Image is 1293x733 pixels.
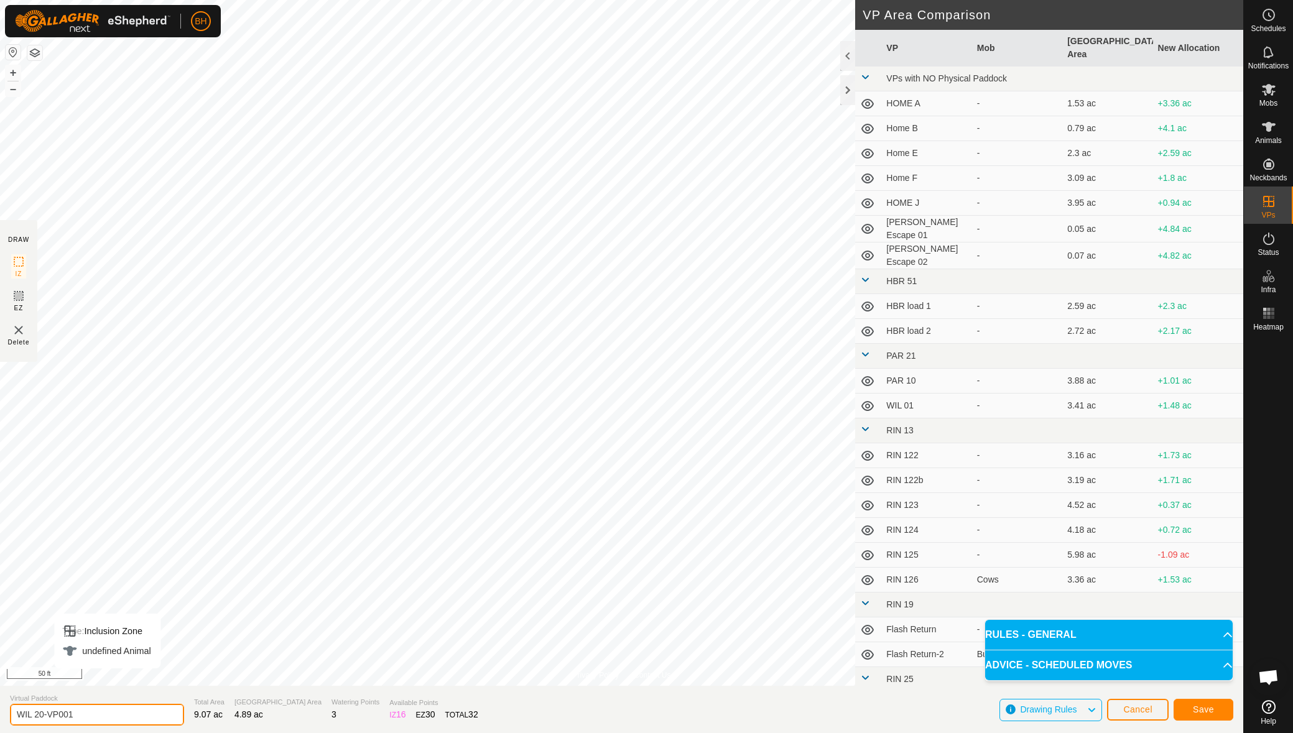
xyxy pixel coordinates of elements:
td: HOME J [881,191,971,216]
td: HOME A [881,91,971,116]
div: - [977,147,1057,160]
button: Cancel [1107,699,1169,721]
td: +4.84 ac [1153,216,1243,242]
span: VPs with NO Physical Paddock [886,73,1007,83]
td: +4.1 ac [1153,116,1243,141]
span: VPs [1261,211,1275,219]
span: Infra [1261,286,1276,293]
span: Available Points [389,698,478,708]
td: 3.19 ac [1062,468,1152,493]
span: 4.89 ac [234,709,263,719]
td: HBR load 1 [881,294,971,319]
td: Home F [881,166,971,191]
span: Delete [8,338,30,347]
span: RIN 25 [886,674,914,684]
td: 0.79 ac [1062,116,1152,141]
td: 2.59 ac [1062,294,1152,319]
span: [GEOGRAPHIC_DATA] Area [234,697,322,708]
div: - [977,374,1057,387]
th: VP [881,30,971,67]
td: 2.72 ac [1062,319,1152,344]
span: Notifications [1248,62,1289,70]
div: TOTAL [445,708,478,721]
td: +2.17 ac [1153,319,1243,344]
td: HBR load 2 [881,319,971,344]
span: Schedules [1251,25,1286,32]
a: Privacy Policy [572,670,619,681]
td: 3.36 ac [1062,568,1152,592]
img: Gallagher Logo [15,10,170,32]
td: +1.73 ac [1153,443,1243,468]
span: Animals [1255,137,1282,144]
div: - [977,548,1057,561]
span: 32 [468,709,478,719]
a: Help [1244,695,1293,730]
div: Open chat [1250,658,1287,696]
span: RIN 19 [886,599,914,609]
td: +0.94 ac [1153,191,1243,216]
td: 3.95 ac [1062,191,1152,216]
span: BH [195,15,206,28]
th: Mob [972,30,1062,67]
button: Reset Map [6,45,21,60]
div: - [977,623,1057,636]
td: +4.82 ac [1153,242,1243,269]
span: Save [1193,704,1214,714]
td: +1.71 ac [1153,468,1243,493]
td: [PERSON_NAME] Escape 01 [881,216,971,242]
td: WIL 01 [881,394,971,418]
div: undefined Animal [62,643,151,658]
p-accordion-header: ADVICE - SCHEDULED MOVES [985,650,1233,680]
div: EZ [416,708,435,721]
td: 0.05 ac [1062,216,1152,242]
span: Total Area [194,697,225,708]
div: - [977,499,1057,512]
span: Help [1261,717,1276,725]
td: 0.07 ac [1062,242,1152,269]
td: 1.53 ac [1062,91,1152,116]
span: Neckbands [1249,174,1287,182]
td: Flash Return-2 [881,642,971,667]
div: - [977,474,1057,487]
span: HBR 51 [886,276,917,286]
td: +3.36 ac [1153,91,1243,116]
span: IZ [16,269,22,279]
td: +1.8 ac [1153,166,1243,191]
td: 3.16 ac [1062,443,1152,468]
td: 2.3 ac [1062,141,1152,166]
td: 4.52 ac [1062,493,1152,518]
div: - [977,325,1057,338]
td: Home E [881,141,971,166]
td: 3.41 ac [1062,394,1152,418]
button: Map Layers [27,45,42,60]
td: RIN 126 [881,568,971,592]
div: Cows [977,573,1057,586]
button: + [6,65,21,80]
a: Contact Us [634,670,670,681]
img: VP [11,323,26,338]
td: RIN 124 [881,518,971,543]
span: Virtual Paddock [10,693,184,704]
td: 3.88 ac [1062,369,1152,394]
th: New Allocation [1153,30,1243,67]
th: [GEOGRAPHIC_DATA] Area [1062,30,1152,67]
button: – [6,81,21,96]
span: Drawing Rules [1020,704,1077,714]
td: RIN 123 [881,493,971,518]
div: - [977,399,1057,412]
td: 3.09 ac [1062,166,1152,191]
div: Bulls [977,648,1057,661]
td: [PERSON_NAME] Escape 02 [881,242,971,269]
td: RIN 125 [881,543,971,568]
div: Inclusion Zone [62,624,151,638]
td: +4.57 ac [1153,617,1243,642]
span: 16 [396,709,406,719]
td: RIN 122b [881,468,971,493]
span: EZ [14,303,24,313]
span: Watering Points [331,697,379,708]
span: RULES - GENERAL [985,627,1077,642]
div: - [977,196,1057,210]
td: RIN 122 [881,443,971,468]
div: - [977,300,1057,313]
span: 30 [425,709,435,719]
